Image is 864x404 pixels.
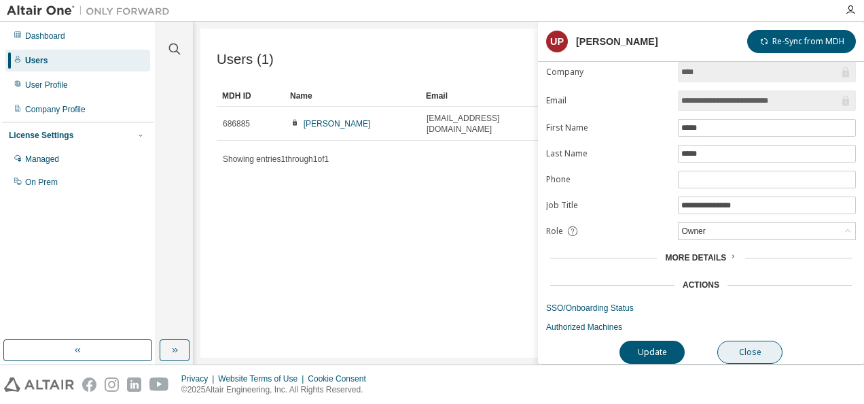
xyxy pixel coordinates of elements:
div: Users [25,55,48,66]
img: facebook.svg [82,377,96,392]
label: Last Name [546,148,670,159]
div: Name [290,85,415,107]
label: Job Title [546,200,670,211]
button: Re-Sync from MDH [747,30,856,53]
div: Owner [679,223,855,239]
img: linkedin.svg [127,377,141,392]
div: [PERSON_NAME] [576,36,658,47]
span: Showing entries 1 through 1 of 1 [223,154,329,164]
label: First Name [546,122,670,133]
div: Company Profile [25,104,86,115]
div: On Prem [25,177,58,188]
div: Website Terms of Use [218,373,308,384]
div: User Profile [25,80,68,90]
img: youtube.svg [149,377,169,392]
div: Managed [25,154,59,165]
span: Role [546,226,563,237]
div: MDH ID [222,85,279,107]
div: Dashboard [25,31,65,41]
a: SSO/Onboarding Status [546,303,856,314]
div: Privacy [181,373,218,384]
label: Email [546,95,670,106]
button: Update [619,341,685,364]
div: License Settings [9,130,73,141]
div: Cookie Consent [308,373,374,384]
div: Owner [679,224,707,239]
span: [EMAIL_ADDRESS][DOMAIN_NAME] [427,113,550,135]
button: Close [717,341,782,364]
img: Altair One [7,4,177,18]
div: Email [426,85,551,107]
a: [PERSON_NAME] [304,119,371,129]
img: altair_logo.svg [4,377,74,392]
label: Phone [546,174,670,185]
span: Users (1) [217,52,274,67]
div: UP [546,31,568,52]
span: More Details [665,253,726,263]
img: instagram.svg [105,377,119,392]
label: Company [546,67,670,78]
div: Actions [683,280,719,290]
p: © 2025 Altair Engineering, Inc. All Rights Reserved. [181,384,374,396]
a: Authorized Machines [546,322,856,333]
span: 686885 [223,118,250,129]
